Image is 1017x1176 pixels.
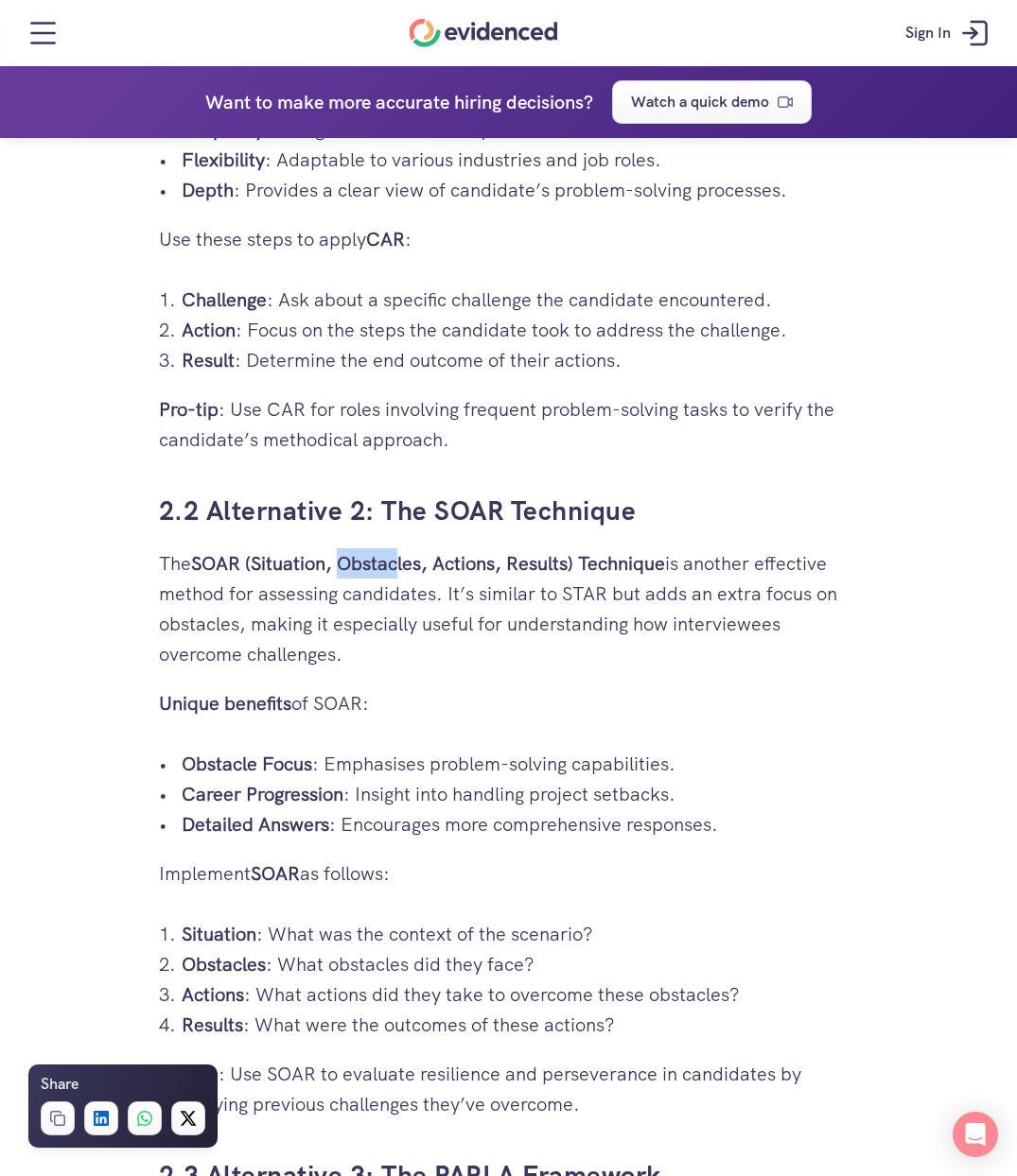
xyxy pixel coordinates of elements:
[182,1010,859,1040] p: : What were the outcomes of these actions?
[182,919,859,949] p: : What was the context of the scenario?
[182,782,343,806] strong: Career Progression
[182,287,267,312] strong: Challenge
[41,1072,79,1097] h6: Share
[182,178,234,202] strong: Depth
[159,224,859,254] p: Use these steps to apply :
[182,285,859,315] p: : Ask about a specific challenge the candidate encountered.
[182,318,236,342] strong: Action
[251,861,300,886] strong: SOAR
[182,345,859,375] p: : Determine the end outcome of their actions.
[182,752,312,776] strong: Obstacle Focus
[953,1112,998,1157] div: Open Intercom Messenger
[410,19,558,47] a: Home
[182,812,329,837] strong: Detailed Answers
[631,90,769,114] p: Watch a quick demo
[612,80,812,124] a: Watch a quick demo
[182,1012,243,1037] strong: Results
[159,548,859,669] p: The is another effective method for assessing candidates. It’s similar to STAR but adds an extra ...
[182,922,256,946] strong: Situation
[182,979,859,1010] p: : What actions did they take to overcome these obstacles?
[891,5,1008,61] a: Sign In
[159,397,219,422] strong: Pro-tip
[182,952,266,977] strong: Obstacles
[191,551,665,576] strong: SOAR (Situation, Obstacles, Actions, Results) Technique
[366,227,405,251] strong: CAR
[159,1059,859,1119] p: : Use SOAR to evaluate resilience and perseverance in candidates by identifying previous challeng...
[182,779,859,809] p: : Insight into handling project setbacks.
[182,175,859,205] p: : Provides a clear view of candidate’s problem-solving processes.
[182,949,859,979] p: : What obstacles did they face?
[182,749,859,779] p: : Emphasises problem-solving capabilities.
[182,315,859,345] p: : Focus on the steps the candidate took to address the challenge.
[182,982,244,1007] strong: Actions
[182,147,265,172] strong: Flexibility
[182,117,264,142] strong: Simplicity
[205,87,593,117] h4: Want to make more accurate hiring decisions?
[159,688,859,718] p: of SOAR:
[159,394,859,455] p: : Use CAR for roles involving frequent problem-solving tasks to verify the candidate’s methodical...
[159,858,859,889] p: Implement as follows:
[182,145,859,175] p: : Adaptable to various industries and job roles.
[905,21,951,45] p: Sign In
[159,1062,219,1086] strong: Pro-tip
[182,348,235,372] strong: Result
[159,493,637,527] a: 2.2 Alternative 2: The SOAR Technique
[159,691,291,716] strong: Unique benefits
[182,809,859,839] p: : Encourages more comprehensive responses.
